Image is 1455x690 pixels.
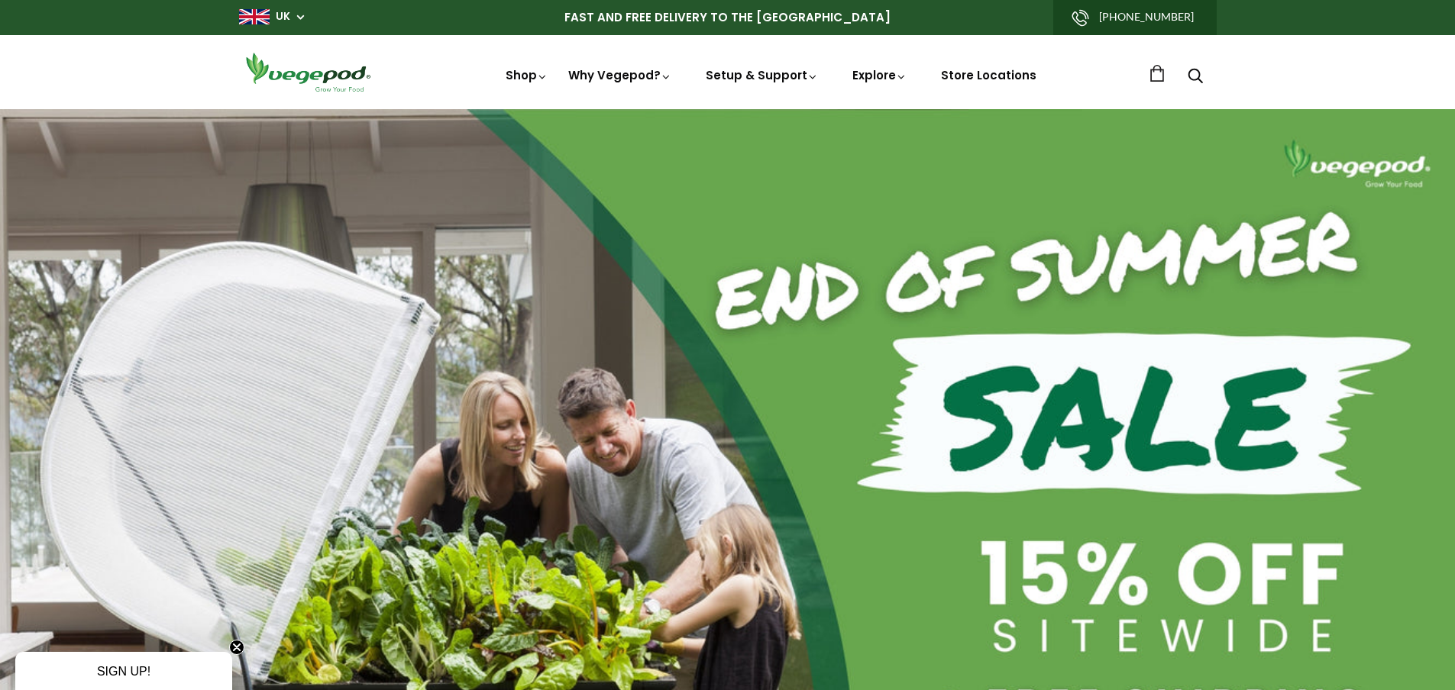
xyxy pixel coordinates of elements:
[568,67,672,83] a: Why Vegepod?
[276,9,290,24] a: UK
[506,67,548,83] a: Shop
[852,67,907,83] a: Explore
[941,67,1036,83] a: Store Locations
[1188,69,1203,85] a: Search
[706,67,819,83] a: Setup & Support
[97,665,150,678] span: SIGN UP!
[15,652,232,690] div: SIGN UP!Close teaser
[229,640,244,655] button: Close teaser
[239,50,377,94] img: Vegepod
[239,9,270,24] img: gb_large.png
